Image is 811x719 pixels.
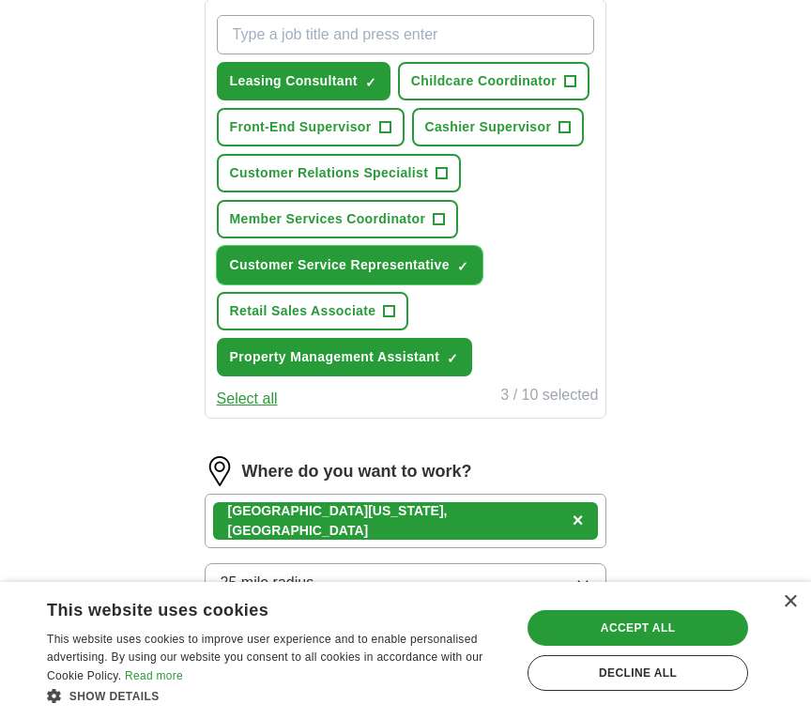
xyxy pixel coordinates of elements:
[230,71,358,91] span: Leasing Consultant
[47,686,507,705] div: Show details
[230,255,450,275] span: Customer Service Representative
[573,510,584,530] span: ×
[230,163,429,183] span: Customer Relations Specialist
[221,572,314,594] span: 25 mile radius
[365,75,376,90] span: ✓
[230,117,372,137] span: Front-End Supervisor
[411,71,557,91] span: Childcare Coordinator
[217,62,390,100] button: Leasing Consultant✓
[205,563,607,603] button: 25 mile radius
[573,507,584,535] button: ×
[217,292,409,330] button: Retail Sales Associate
[47,593,460,621] div: This website uses cookies
[205,456,235,486] img: location.png
[500,384,598,410] div: 3 / 10 selected
[217,246,482,284] button: Customer Service Representative✓
[217,388,278,410] button: Select all
[69,690,160,703] span: Show details
[783,595,797,609] div: Close
[528,610,748,646] div: Accept all
[217,15,595,54] input: Type a job title and press enter
[398,62,589,100] button: Childcare Coordinator
[412,108,585,146] button: Cashier Supervisor
[217,108,405,146] button: Front-End Supervisor
[217,154,462,192] button: Customer Relations Specialist
[217,338,473,376] button: Property Management Assistant✓
[230,301,376,321] span: Retail Sales Associate
[125,669,183,682] a: Read more, opens a new window
[242,459,472,484] label: Where do you want to work?
[228,501,565,541] div: [GEOGRAPHIC_DATA][US_STATE], [GEOGRAPHIC_DATA]
[447,351,458,366] span: ✓
[230,209,426,229] span: Member Services Coordinator
[230,347,440,367] span: Property Management Assistant
[425,117,552,137] span: Cashier Supervisor
[217,200,459,238] button: Member Services Coordinator
[528,655,748,691] div: Decline all
[457,259,468,274] span: ✓
[47,633,482,683] span: This website uses cookies to improve user experience and to enable personalised advertising. By u...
